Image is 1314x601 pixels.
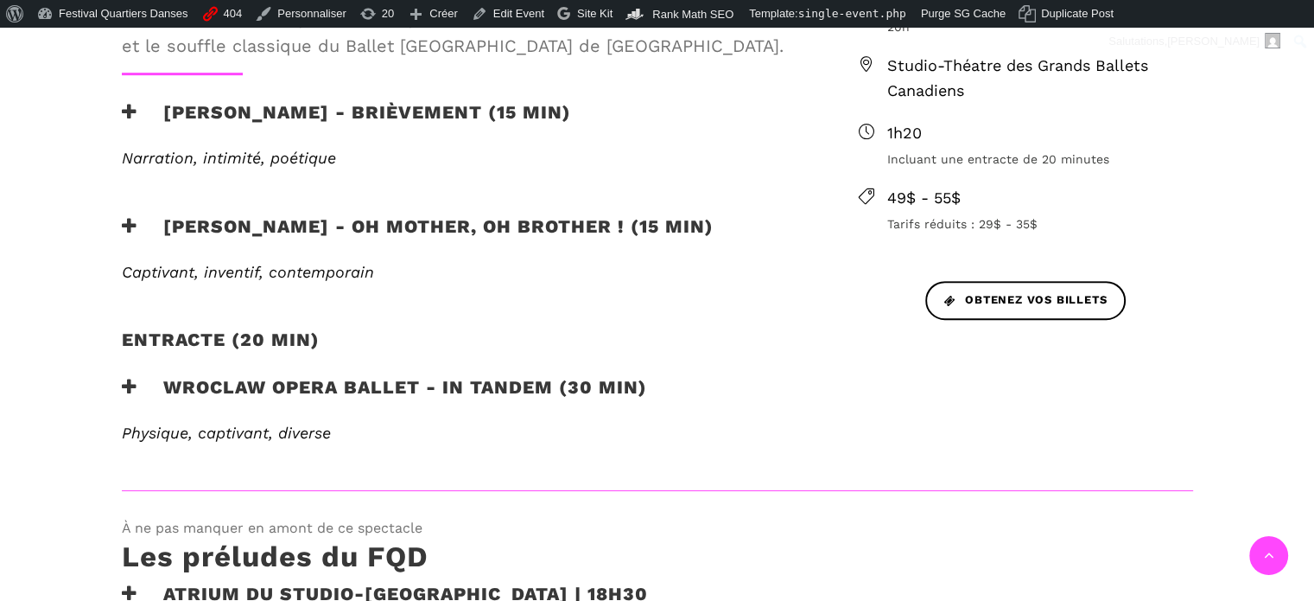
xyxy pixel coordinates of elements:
[122,376,647,419] h3: Wroclaw Opera Ballet - In Tandem (30 min)
[1102,28,1287,55] a: Salutations,
[887,54,1193,104] span: Studio-Théatre des Grands Ballets Canadiens
[1167,35,1260,48] span: [PERSON_NAME]
[798,7,906,20] span: single-event.php
[577,7,613,20] span: Site Kit
[122,424,331,442] i: Physique, captivant, diverse
[652,8,733,21] span: Rank Math SEO
[122,149,336,167] span: Narration, intimité, poétique
[122,215,714,259] h3: [PERSON_NAME] - Oh mother, oh brother ! (15 min)
[122,329,320,372] h2: Entracte (20 min)
[887,150,1193,169] span: Incluant une entracte de 20 minutes
[122,540,428,583] h1: Les préludes du FQD
[925,281,1126,320] a: Obtenez vos billets
[122,263,374,281] em: Captivant, inventif, contemporain
[122,517,1193,540] span: À ne pas manquer en amont de ce spectacle
[887,121,1193,146] span: 1h20
[887,214,1193,233] span: Tarifs réduits : 29$ - 35$
[944,291,1107,310] span: Obtenez vos billets
[887,186,1193,211] span: 49$ - 55$
[122,101,571,144] h3: [PERSON_NAME] - Brièvement (15 min)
